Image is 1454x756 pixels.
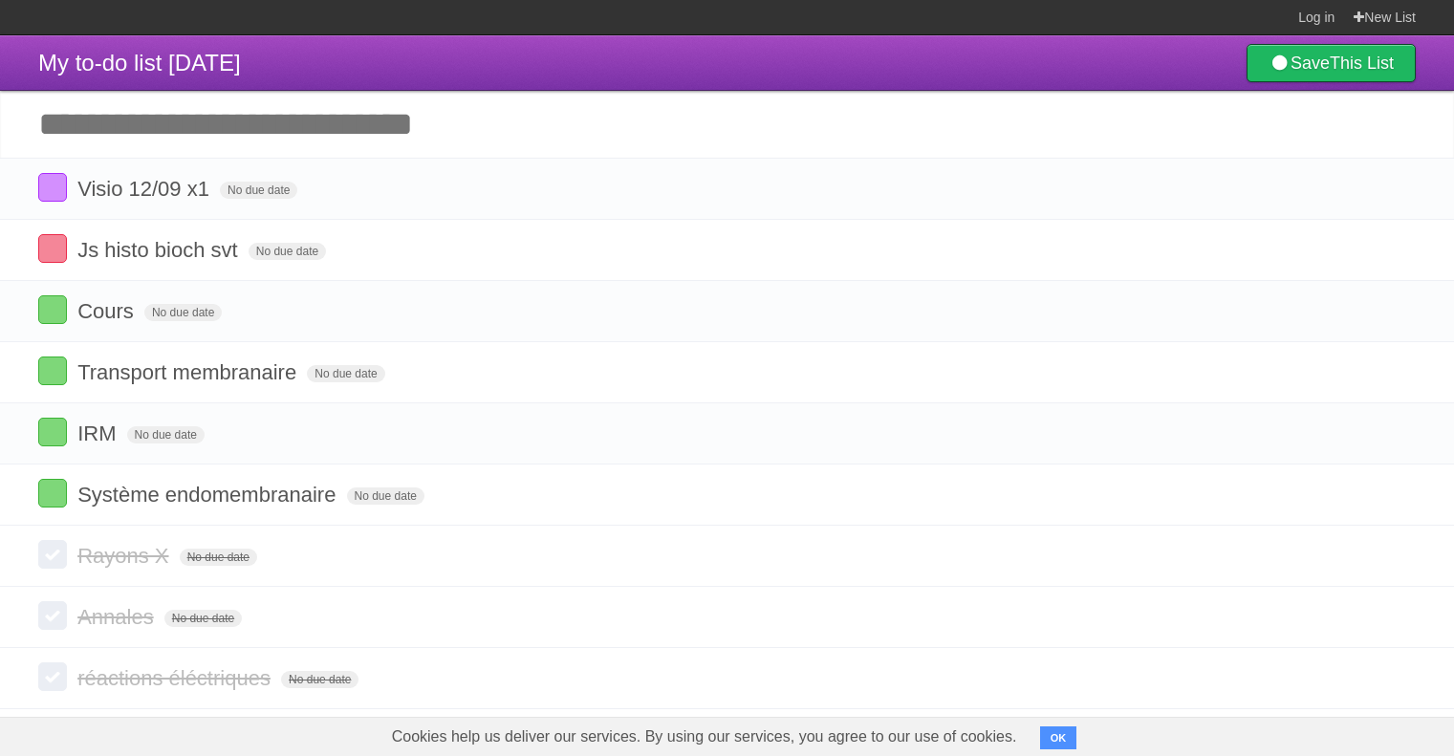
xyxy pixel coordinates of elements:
span: Système endomembranaire [77,483,340,507]
span: No due date [347,487,424,505]
label: Done [38,540,67,569]
label: Done [38,418,67,446]
label: Done [38,479,67,508]
label: Done [38,356,67,385]
span: No due date [180,549,257,566]
span: Rayons X [77,544,173,568]
span: Transport membranaire [77,360,301,384]
span: Cookies help us deliver our services. By using our services, you agree to our use of cookies. [373,718,1036,756]
label: Done [38,234,67,263]
span: No due date [220,182,297,199]
span: Cours [77,299,139,323]
span: Annales [77,605,159,629]
span: My to-do list [DATE] [38,50,241,76]
span: No due date [307,365,384,382]
span: IRM [77,421,120,445]
label: Done [38,173,67,202]
span: Js histo bioch svt [77,238,243,262]
span: No due date [144,304,222,321]
button: OK [1040,726,1077,749]
label: Done [38,662,67,691]
span: réactions éléctriques [77,666,275,690]
b: This List [1330,54,1394,73]
a: SaveThis List [1247,44,1416,82]
label: Done [38,601,67,630]
span: No due date [281,671,358,688]
span: No due date [127,426,205,443]
span: Visio 12/09 x1 [77,177,214,201]
span: No due date [249,243,326,260]
span: No due date [164,610,242,627]
label: Done [38,295,67,324]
